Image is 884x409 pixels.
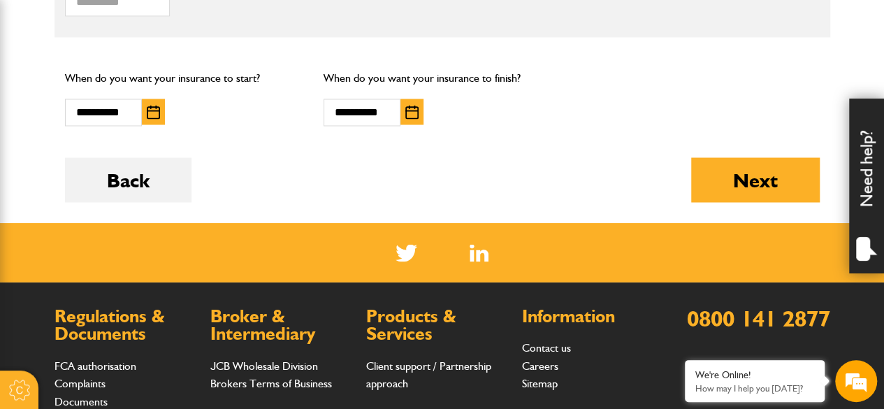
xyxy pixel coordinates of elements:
[55,376,106,389] a: Complaints
[73,78,235,96] div: Chat with us now
[470,244,488,261] img: Linked In
[470,244,488,261] a: LinkedIn
[695,383,814,394] p: How may I help you today?
[396,244,417,261] img: Twitter
[366,307,508,343] h2: Products & Services
[65,157,191,202] button: Back
[18,212,255,243] input: Enter your phone number
[522,376,558,389] a: Sitemap
[849,99,884,273] div: Need help?
[65,69,303,87] p: When do you want your insurance to start?
[55,359,136,372] a: FCA authorisation
[18,171,255,201] input: Enter your email address
[24,78,59,97] img: d_20077148190_company_1631870298795_20077148190
[522,307,664,325] h2: Information
[687,304,830,331] a: 0800 141 2877
[324,69,561,87] p: When do you want your insurance to finish?
[210,376,332,389] a: Brokers Terms of Business
[695,369,814,381] div: We're Online!
[18,129,255,160] input: Enter your last name
[147,105,160,119] img: Choose date
[210,359,318,372] a: JCB Wholesale Division
[229,7,263,41] div: Minimize live chat window
[522,359,558,372] a: Careers
[18,253,255,302] textarea: Type your message and hit 'Enter'
[366,359,491,390] a: Client support / Partnership approach
[190,315,254,333] em: Start Chat
[405,105,419,119] img: Choose date
[55,394,108,408] a: Documents
[210,307,352,343] h2: Broker & Intermediary
[522,340,571,354] a: Contact us
[55,307,196,343] h2: Regulations & Documents
[691,157,820,202] button: Next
